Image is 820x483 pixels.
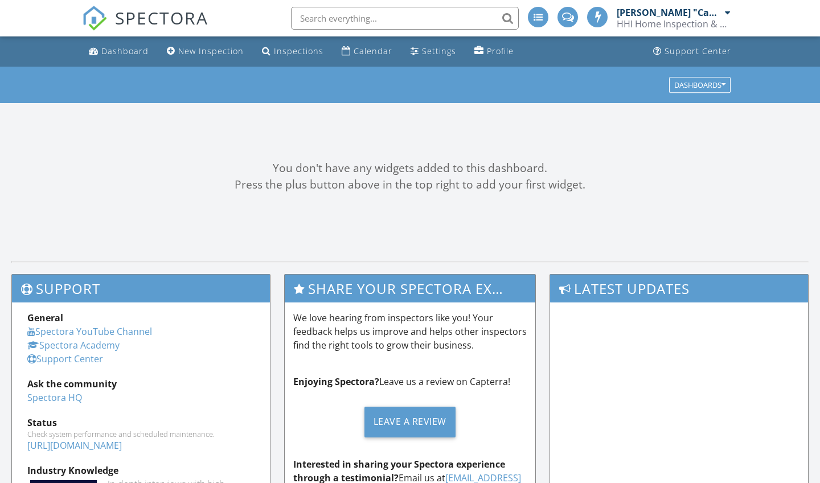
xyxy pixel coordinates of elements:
[649,41,736,62] a: Support Center
[82,15,208,39] a: SPECTORA
[291,7,519,30] input: Search everything...
[364,407,456,437] div: Leave a Review
[293,398,527,446] a: Leave a Review
[406,41,461,62] a: Settings
[470,41,518,62] a: Profile
[84,41,153,62] a: Dashboard
[422,46,456,56] div: Settings
[178,46,244,56] div: New Inspection
[617,18,731,30] div: HHI Home Inspection & Pest Control
[354,46,392,56] div: Calendar
[162,41,248,62] a: New Inspection
[617,7,722,18] div: [PERSON_NAME] "Captain" [PERSON_NAME]
[285,275,536,302] h3: Share Your Spectora Experience
[12,275,270,302] h3: Support
[11,177,809,193] div: Press the plus button above in the top right to add your first widget.
[27,312,63,324] strong: General
[337,41,397,62] a: Calendar
[82,6,107,31] img: The Best Home Inspection Software - Spectora
[293,311,527,352] p: We love hearing from inspectors like you! Your feedback helps us improve and helps other inspecto...
[550,275,808,302] h3: Latest Updates
[27,416,255,429] div: Status
[669,77,731,93] button: Dashboards
[27,339,120,351] a: Spectora Academy
[27,429,255,439] div: Check system performance and scheduled maintenance.
[27,439,122,452] a: [URL][DOMAIN_NAME]
[293,375,379,388] strong: Enjoying Spectora?
[257,41,328,62] a: Inspections
[487,46,514,56] div: Profile
[27,377,255,391] div: Ask the community
[101,46,149,56] div: Dashboard
[665,46,731,56] div: Support Center
[27,391,82,404] a: Spectora HQ
[293,375,527,388] p: Leave us a review on Capterra!
[274,46,323,56] div: Inspections
[674,81,725,89] div: Dashboards
[11,160,809,177] div: You don't have any widgets added to this dashboard.
[115,6,208,30] span: SPECTORA
[27,464,255,477] div: Industry Knowledge
[27,325,152,338] a: Spectora YouTube Channel
[27,353,103,365] a: Support Center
